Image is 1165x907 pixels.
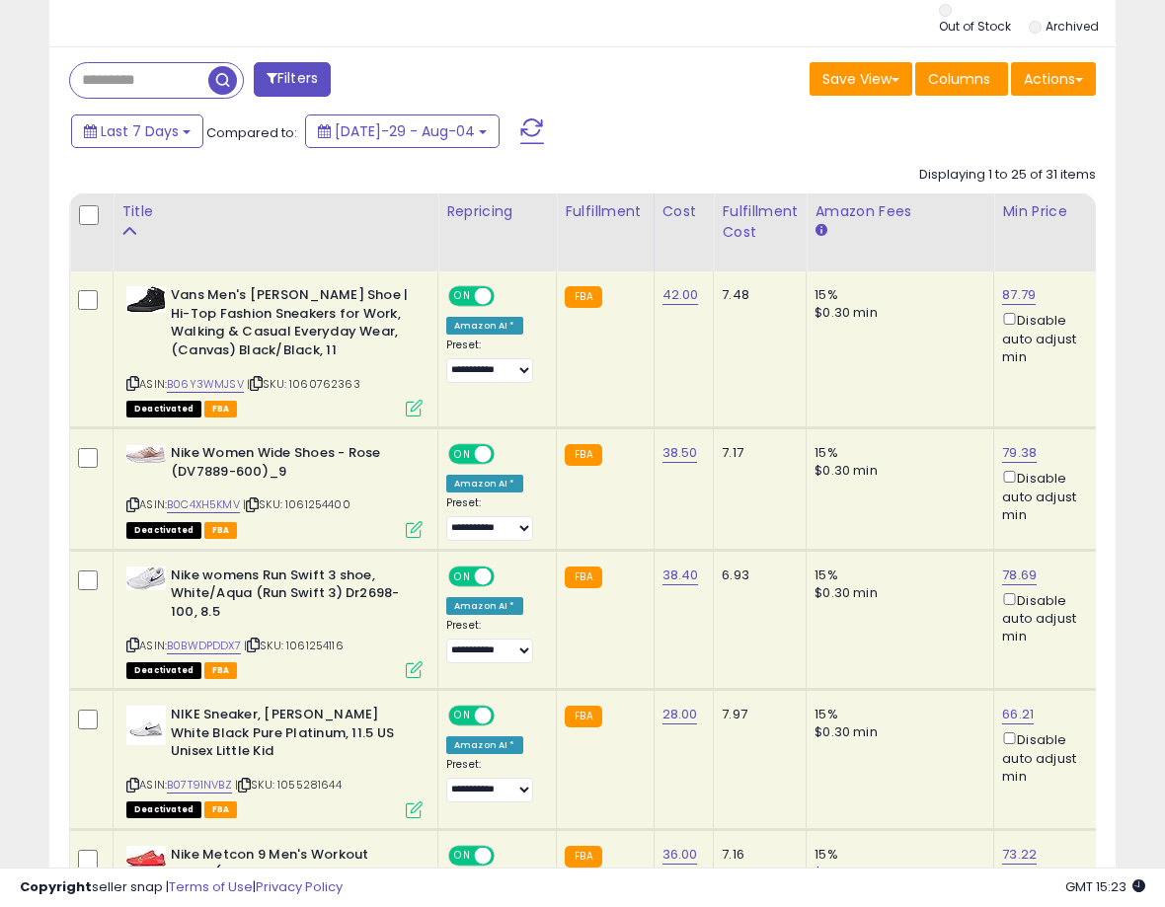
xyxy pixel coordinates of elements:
span: Columns [928,69,990,89]
div: Amazon Fees [815,201,985,222]
span: All listings that are unavailable for purchase on Amazon for any reason other than out-of-stock [126,522,201,539]
small: FBA [565,567,601,588]
span: FBA [204,522,238,539]
label: Out of Stock [939,18,1011,35]
div: Disable auto adjust min [1002,728,1097,786]
span: ON [450,847,475,864]
span: 2025-08-12 15:23 GMT [1065,877,1145,896]
a: 38.50 [662,443,698,463]
span: OFF [492,288,523,305]
a: 42.00 [662,285,699,305]
div: Fulfillment [565,201,645,222]
a: 66.21 [1002,705,1034,724]
span: ON [450,288,475,305]
button: Last 7 Days [71,114,203,148]
div: Preset: [446,496,541,541]
div: Repricing [446,201,548,222]
img: 41Q8u5G7cDL._SL40_.jpg [126,567,166,590]
div: ASIN: [126,706,423,815]
div: Amazon AI * [446,597,523,615]
div: ASIN: [126,567,423,676]
div: Min Price [1002,201,1104,222]
div: 7.17 [722,444,791,462]
div: 15% [815,706,978,723]
div: 6.93 [722,567,791,584]
a: 79.38 [1002,443,1037,463]
button: [DATE]-29 - Aug-04 [305,114,500,148]
small: FBA [565,846,601,868]
div: Disable auto adjust min [1002,467,1097,524]
span: All listings that are unavailable for purchase on Amazon for any reason other than out-of-stock [126,801,201,818]
div: $0.30 min [815,723,978,741]
span: | SKU: 1061254400 [243,496,350,512]
div: 15% [815,444,978,462]
div: $0.30 min [815,304,978,322]
a: B0C4XH5KMV [167,496,240,513]
img: 41oXxDXMtQL._SL40_.jpg [126,286,166,313]
button: Filters [254,62,331,97]
div: Amazon AI * [446,475,523,492]
div: 7.97 [722,706,791,723]
div: 7.48 [722,286,791,304]
div: Fulfillment Cost [722,201,798,243]
button: Save View [810,62,912,96]
span: ON [450,567,475,584]
b: Vans Men's [PERSON_NAME] Shoe | Hi-Top Fashion Sneakers for Work, Walking & Casual Everyday Wear,... [171,286,411,364]
a: Privacy Policy [256,877,343,896]
div: Disable auto adjust min [1002,309,1097,366]
div: Preset: [446,339,541,383]
small: Amazon Fees. [815,222,826,240]
label: Archived [1046,18,1099,35]
button: Actions [1011,62,1096,96]
a: 38.40 [662,566,699,585]
a: 36.00 [662,845,698,865]
div: Amazon AI * [446,317,523,335]
b: NIKE Sneaker, [PERSON_NAME] White Black Pure Platinum, 11.5 US Unisex Little Kid [171,706,411,766]
span: FBA [204,401,238,417]
span: FBA [204,801,238,818]
div: $0.30 min [815,462,978,480]
span: OFF [492,446,523,463]
div: Preset: [446,758,541,802]
span: ON [450,708,475,724]
button: Columns [915,62,1008,96]
span: OFF [492,708,523,724]
span: FBA [204,662,238,679]
div: 15% [815,846,978,864]
div: Amazon AI * [446,736,523,754]
a: Terms of Use [169,877,253,896]
b: Nike Women Wide Shoes - Rose (DV7889-600)_9 [171,444,411,486]
div: Title [121,201,429,222]
a: 87.79 [1002,285,1036,305]
span: All listings that are unavailable for purchase on Amazon for any reason other than out-of-stock [126,662,201,679]
a: 78.69 [1002,566,1037,585]
small: FBA [565,286,601,308]
div: Disable auto adjust min [1002,589,1097,646]
img: 31eOvtlo+OL._SL40_.jpg [126,706,166,745]
a: B07T91NVBZ [167,777,232,794]
div: 15% [815,567,978,584]
span: ON [450,446,475,463]
img: 31TeEUAyqUL._SL40_.jpg [126,445,166,463]
b: Nike womens Run Swift 3 shoe, White/Aqua (Run Swift 3) Dr2698-100, 8.5 [171,567,411,627]
span: Last 7 Days [101,121,179,141]
a: 73.22 [1002,845,1037,865]
small: FBA [565,706,601,727]
div: seller snap | | [20,878,343,897]
span: [DATE]-29 - Aug-04 [335,121,475,141]
strong: Copyright [20,877,92,896]
div: ASIN: [126,286,423,415]
div: ASIN: [126,444,423,536]
span: Compared to: [206,123,297,142]
b: Nike Metcon 9 Men's Workout Shoes (DZ2617-601, Bright Crimson/Black/Volt) Size 12 [171,846,411,906]
div: 15% [815,286,978,304]
div: 7.16 [722,846,791,864]
span: | SKU: 1061254116 [244,638,344,653]
div: Preset: [446,619,541,663]
span: | SKU: 1055281644 [235,777,342,793]
a: 28.00 [662,705,698,724]
small: FBA [565,444,601,466]
span: | SKU: 1060762363 [247,376,360,392]
span: OFF [492,567,523,584]
span: All listings that are unavailable for purchase on Amazon for any reason other than out-of-stock [126,401,201,417]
